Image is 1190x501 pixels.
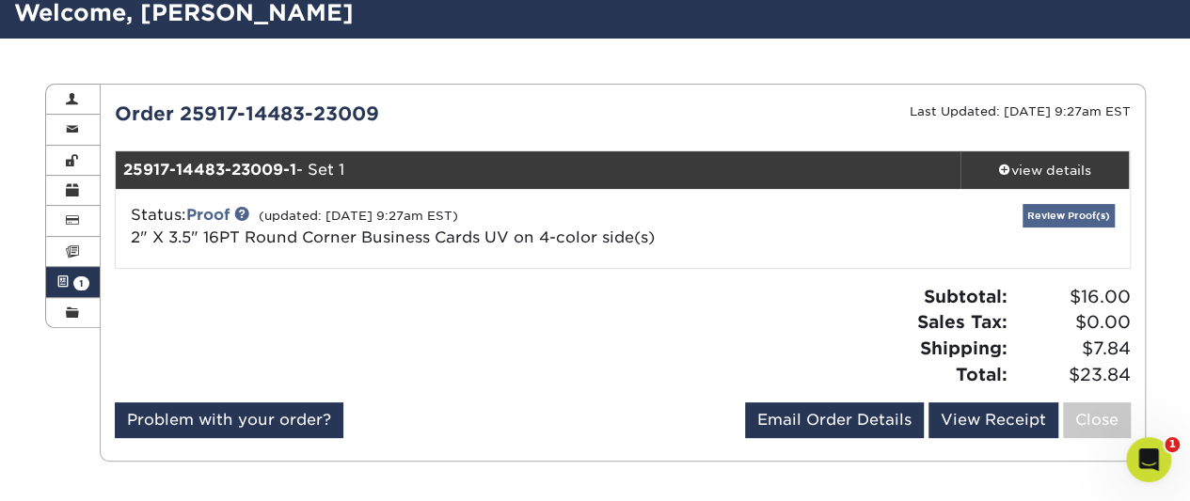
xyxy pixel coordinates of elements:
[46,267,101,297] a: 1
[956,364,1008,384] strong: Total:
[745,402,924,438] a: Email Order Details
[917,311,1008,332] strong: Sales Tax:
[115,402,343,438] a: Problem with your order?
[1013,309,1131,336] span: $0.00
[131,228,655,246] a: 2" X 3.5" 16PT Round Corner Business Cards UV on 4-color side(s)
[924,286,1008,306] strong: Subtotal:
[960,161,1130,180] div: view details
[910,104,1131,118] small: Last Updated: [DATE] 9:27am EST
[1013,336,1131,362] span: $7.84
[920,337,1008,358] strong: Shipping:
[1063,402,1131,438] a: Close
[1126,437,1171,482] iframe: Intercom live chat
[73,276,89,290] span: 1
[116,151,960,189] div: - Set 1
[117,204,791,249] div: Status:
[259,209,458,223] small: (updated: [DATE] 9:27am EST)
[1023,204,1115,227] a: Review Proof(s)
[960,151,1130,189] a: view details
[1013,284,1131,310] span: $16.00
[1013,362,1131,388] span: $23.84
[123,161,296,179] strong: 25917-14483-23009-1
[186,206,230,224] a: Proof
[101,100,623,128] div: Order 25917-14483-23009
[928,402,1058,438] a: View Receipt
[1165,437,1180,452] span: 1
